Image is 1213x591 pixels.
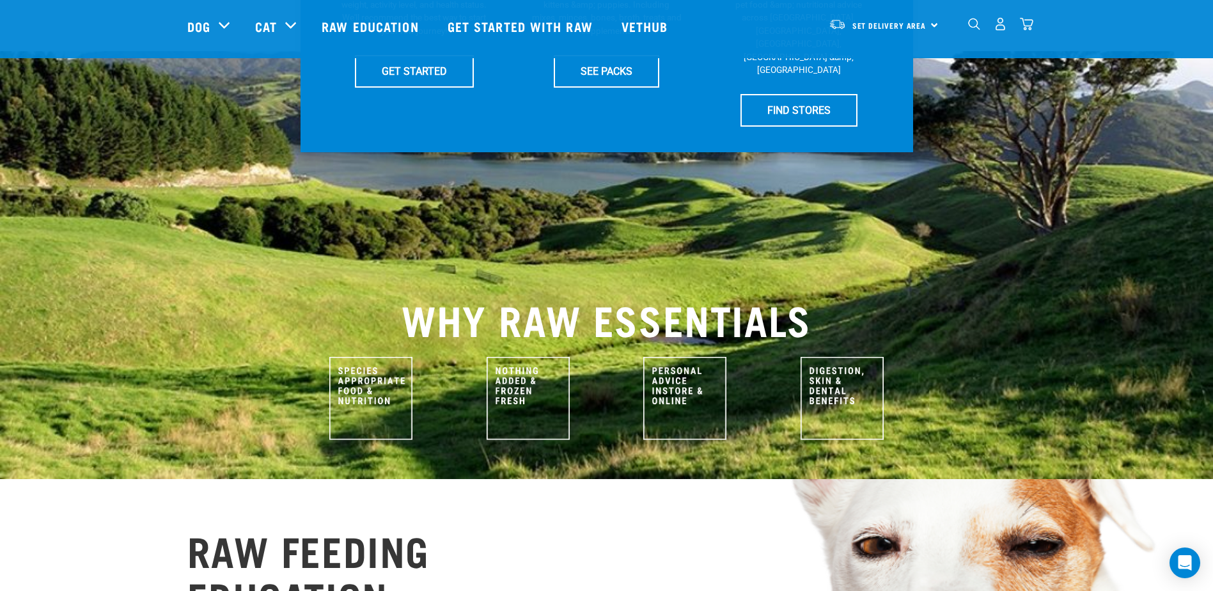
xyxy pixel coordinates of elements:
a: Vethub [609,1,684,52]
img: user.png [994,18,1007,31]
img: Raw Benefits [801,357,884,440]
a: FIND STORES [740,94,857,126]
img: Species Appropriate Nutrition [329,357,412,440]
a: Dog [187,17,210,36]
h2: WHY RAW ESSENTIALS [187,295,1026,342]
div: Open Intercom Messenger [1170,548,1200,578]
img: home-icon-1@2x.png [968,19,980,31]
a: GET STARTED [355,55,474,87]
img: home-icon@2x.png [1020,18,1033,31]
img: van-moving.png [829,19,846,30]
img: Nothing Added [487,357,570,440]
img: Personal Advice [643,357,726,440]
a: Cat [255,17,277,36]
a: SEE PACKS [554,55,659,87]
a: Get started with Raw [435,1,609,52]
a: Raw Education [309,1,434,52]
span: Set Delivery Area [852,24,927,28]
